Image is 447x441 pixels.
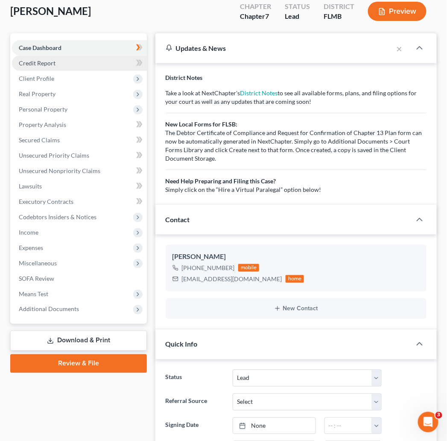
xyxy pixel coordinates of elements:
[19,275,54,282] span: SOFA Review
[12,132,147,148] a: Secured Claims
[10,354,147,373] a: Review & File
[166,73,427,82] p: District Notes
[182,275,282,283] div: [EMAIL_ADDRESS][DOMAIN_NAME]
[286,275,304,283] div: home
[19,306,79,313] span: Additional Documents
[12,148,147,163] a: Unsecured Priority Claims
[12,179,147,194] a: Lawsuits
[19,121,66,128] span: Property Analysis
[238,264,260,272] div: mobile
[12,117,147,132] a: Property Analysis
[19,136,60,144] span: Secured Claims
[10,5,91,17] span: [PERSON_NAME]
[166,177,276,185] b: Need Help Preparing and Filing this Case?
[368,2,427,21] button: Preview
[19,213,96,220] span: Codebtors Insiders & Notices
[285,2,310,12] div: Status
[12,271,147,286] a: SOFA Review
[19,182,42,190] span: Lawsuits
[166,121,238,128] b: New Local Forms for FLSB:
[240,2,271,12] div: Chapter
[19,198,73,205] span: Executory Contracts
[19,290,48,297] span: Means Test
[10,331,147,351] a: Download & Print
[265,12,269,20] span: 7
[12,40,147,56] a: Case Dashboard
[19,167,100,174] span: Unsecured Nonpriority Claims
[240,89,278,97] a: District Notes
[19,229,38,236] span: Income
[435,412,442,419] span: 3
[172,305,420,312] button: New Contact
[182,264,235,272] div: [PHONE_NUMBER]
[397,44,403,54] button: ×
[19,75,54,82] span: Client Profile
[19,59,56,67] span: Credit Report
[12,56,147,71] a: Credit Report
[19,259,57,267] span: Miscellaneous
[19,90,56,97] span: Real Property
[172,252,420,262] div: [PERSON_NAME]
[324,12,354,21] div: FLMB
[166,44,383,53] div: Updates & News
[166,215,190,223] span: Contact
[19,152,89,159] span: Unsecured Priority Claims
[324,2,354,12] div: District
[161,417,229,435] label: Signing Date
[240,12,271,21] div: Chapter
[233,418,316,434] a: None
[325,418,372,434] input: -- : --
[166,340,198,348] span: Quick Info
[166,89,427,194] p: Take a look at NextChapter's to see all available forms, plans, and filing options for your court...
[12,194,147,209] a: Executory Contracts
[285,12,310,21] div: Lead
[19,106,67,113] span: Personal Property
[19,44,61,51] span: Case Dashboard
[19,244,43,251] span: Expenses
[161,370,229,387] label: Status
[161,394,229,411] label: Referral Source
[12,163,147,179] a: Unsecured Nonpriority Claims
[418,412,438,432] iframe: Intercom live chat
